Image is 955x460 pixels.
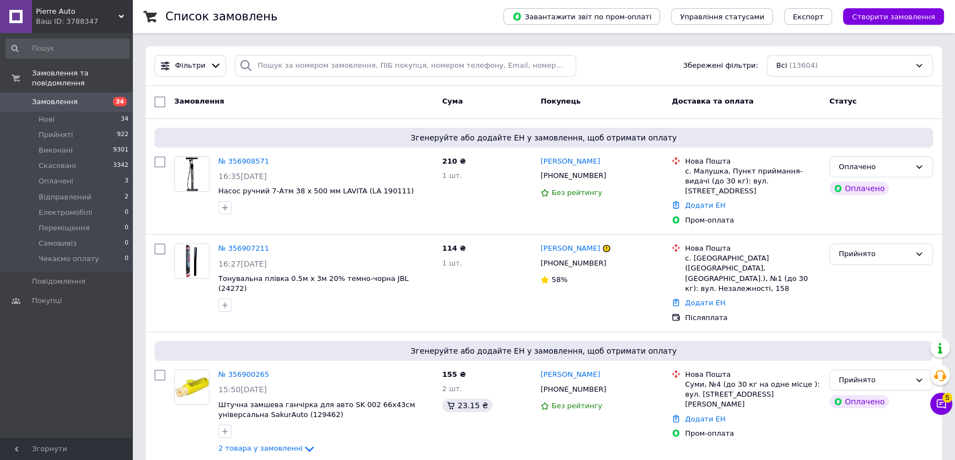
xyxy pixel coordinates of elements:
span: Самовивіз [39,239,77,248]
span: 2 [125,192,128,202]
button: Чат з покупцем5 [930,393,952,415]
div: Нова Пошта [685,370,820,380]
div: Нова Пошта [685,243,820,253]
input: Пошук за номером замовлення, ПІБ покупця, номером телефону, Email, номером накладної [235,55,576,77]
img: Фото товару [175,157,209,191]
span: Cума [442,97,463,105]
a: [PERSON_NAME] [540,370,600,380]
span: 15:50[DATE] [218,385,267,394]
span: Прийняті [39,130,73,140]
span: 1 шт. [442,259,462,267]
span: 0 [125,223,128,233]
span: 3342 [113,161,128,171]
span: 210 ₴ [442,157,466,165]
span: 2 шт. [442,385,462,393]
h1: Список замовлень [165,10,277,23]
span: Електромобілі [39,208,92,218]
span: 34 [113,97,127,106]
a: Фото товару [174,243,210,279]
span: Чекаємо оплату [39,254,99,264]
a: Створити замовлення [832,12,944,20]
span: Згенеруйте або додайте ЕН у замовлення, щоб отримати оплату [159,132,929,143]
a: Тонувальна плівка 0.5м x 3м 20% темно-чорна JBL (24272) [218,274,409,293]
div: с. [GEOGRAPHIC_DATA] ([GEOGRAPHIC_DATA], [GEOGRAPHIC_DATA].), №1 (до 30 кг): вул. Незалежності, 158 [685,253,820,294]
a: Фото товару [174,370,210,405]
div: Нова Пошта [685,156,820,166]
span: 16:27[DATE] [218,259,267,268]
div: [PHONE_NUMBER] [538,169,608,183]
img: Фото товару [175,244,209,278]
span: Повідомлення [32,277,85,286]
span: Покупець [540,97,581,105]
span: Нові [39,115,55,125]
input: Пошук [6,39,130,58]
a: № 356908571 [218,157,269,165]
span: Фільтри [175,61,206,71]
span: 16:35[DATE] [218,172,267,181]
span: Виконані [39,145,73,155]
div: Пром-оплата [685,429,820,439]
span: 0 [125,254,128,264]
span: 922 [117,130,128,140]
span: Завантажити звіт по пром-оплаті [512,12,651,21]
a: Додати ЕН [685,299,725,307]
span: 34 [121,115,128,125]
div: Пром-оплата [685,215,820,225]
span: Збережені фільтри: [683,61,758,71]
button: Експорт [784,8,833,25]
span: 1 шт. [442,171,462,180]
div: Ваш ID: 3788347 [36,17,132,26]
div: Прийнято [839,248,910,260]
div: с. Малушка, Пункт приймання-видачі (до 30 кг): вул. [STREET_ADDRESS] [685,166,820,197]
span: 9301 [113,145,128,155]
span: Переміщення [39,223,90,233]
span: Статус [829,97,857,105]
a: Додати ЕН [685,201,725,209]
span: Експорт [793,13,824,21]
span: Замовлення [32,97,78,107]
div: Оплачено [829,395,889,408]
span: 114 ₴ [442,244,466,252]
span: Управління статусами [680,13,764,21]
button: Управління статусами [671,8,773,25]
span: 58% [551,275,567,284]
span: Без рейтингу [551,188,602,197]
span: Відправлений [39,192,92,202]
div: 23.15 ₴ [442,399,492,412]
span: Без рейтингу [551,402,602,410]
div: [PHONE_NUMBER] [538,382,608,397]
a: Штучна замшева ганчірка для авто SK 002 66х43см універсальна SakurAuto (129462) [218,401,415,419]
span: 5 [942,393,952,403]
span: Згенеруйте або додайте ЕН у замовлення, щоб отримати оплату [159,345,929,356]
span: 0 [125,239,128,248]
div: [PHONE_NUMBER] [538,256,608,270]
button: Завантажити звіт по пром-оплаті [503,8,660,25]
a: Насос ручний 7-Атм 38 х 500 мм LAVITA (LA 190111) [218,187,414,195]
span: Всі [776,61,787,71]
div: Оплачено [839,161,910,173]
span: Замовлення та повідомлення [32,68,132,88]
span: 2 товара у замовленні [218,444,303,452]
span: 3 [125,176,128,186]
span: 0 [125,208,128,218]
a: Додати ЕН [685,415,725,423]
div: Оплачено [829,182,889,195]
a: № 356907211 [218,244,269,252]
img: Фото товару [175,370,209,404]
button: Створити замовлення [843,8,944,25]
div: Післяплата [685,313,820,323]
a: [PERSON_NAME] [540,243,600,254]
a: Фото товару [174,156,210,192]
span: (13604) [789,61,818,69]
span: Створити замовлення [852,13,935,21]
span: 155 ₴ [442,370,466,378]
span: Оплачені [39,176,73,186]
a: [PERSON_NAME] [540,156,600,167]
span: Доставка та оплата [672,97,753,105]
a: 2 товара у замовленні [218,444,316,452]
span: Покупці [32,296,62,306]
span: Замовлення [174,97,224,105]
